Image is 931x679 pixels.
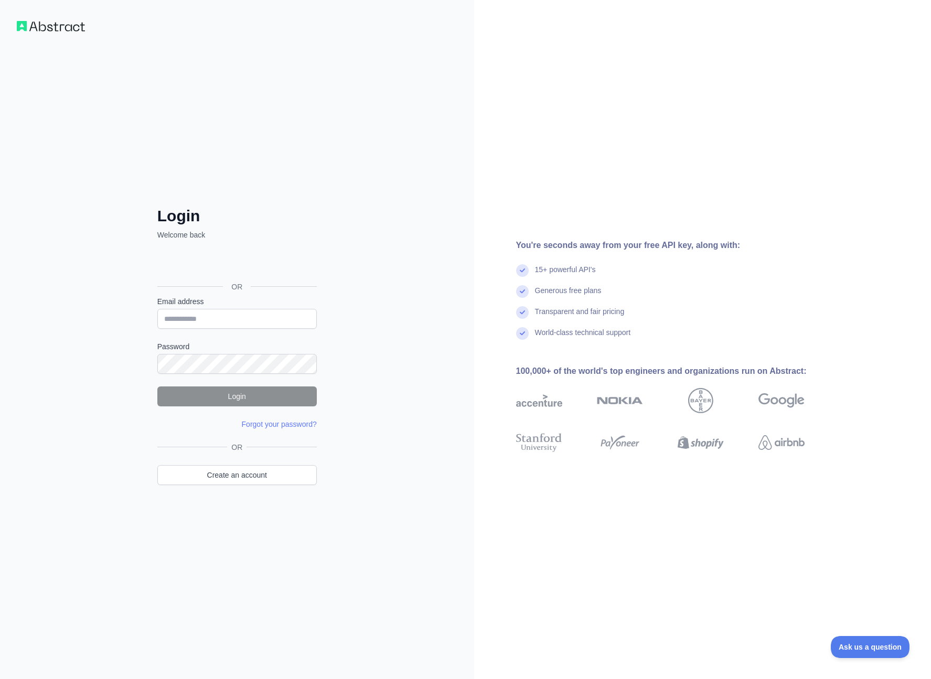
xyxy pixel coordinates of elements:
div: Transparent and fair pricing [535,306,625,327]
h2: Login [157,207,317,225]
a: Forgot your password? [242,420,317,428]
button: Login [157,386,317,406]
img: bayer [688,388,713,413]
label: Email address [157,296,317,307]
div: You're seconds away from your free API key, along with: [516,239,838,252]
a: Create an account [157,465,317,485]
img: check mark [516,264,529,277]
img: airbnb [758,431,805,454]
div: 100,000+ of the world's top engineers and organizations run on Abstract: [516,365,838,378]
iframe: Sign in with Google Button [152,252,320,275]
img: payoneer [597,431,643,454]
img: Workflow [17,21,85,31]
div: Generous free plans [535,285,602,306]
div: 15+ powerful API's [535,264,596,285]
img: check mark [516,285,529,298]
img: google [758,388,805,413]
iframe: Toggle Customer Support [831,636,910,658]
div: World-class technical support [535,327,631,348]
label: Password [157,341,317,352]
img: nokia [597,388,643,413]
span: OR [227,442,247,452]
p: Welcome back [157,230,317,240]
img: accenture [516,388,562,413]
img: check mark [516,306,529,319]
span: OR [223,282,251,292]
img: stanford university [516,431,562,454]
img: shopify [678,431,724,454]
img: check mark [516,327,529,340]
